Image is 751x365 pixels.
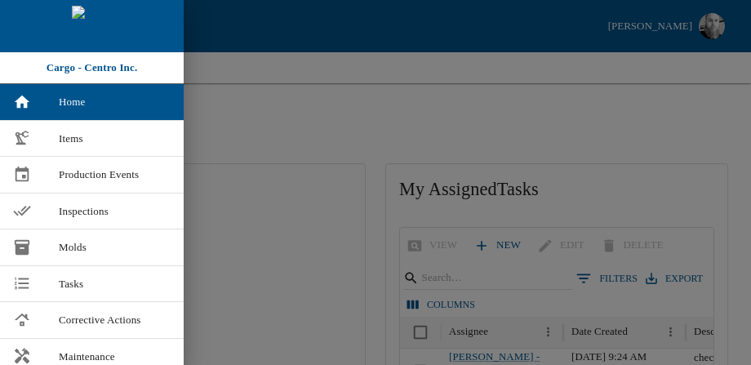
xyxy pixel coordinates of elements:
span: Inspections [59,203,171,220]
span: Corrective Actions [59,312,171,328]
span: Molds [59,239,171,256]
p: Cargo - Centro Inc. [47,60,138,76]
span: Home [59,94,171,110]
span: Maintenance [59,349,171,365]
span: Items [59,131,171,147]
img: cargo logo [72,6,113,47]
span: Tasks [59,276,171,292]
span: Production Events [59,167,171,183]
